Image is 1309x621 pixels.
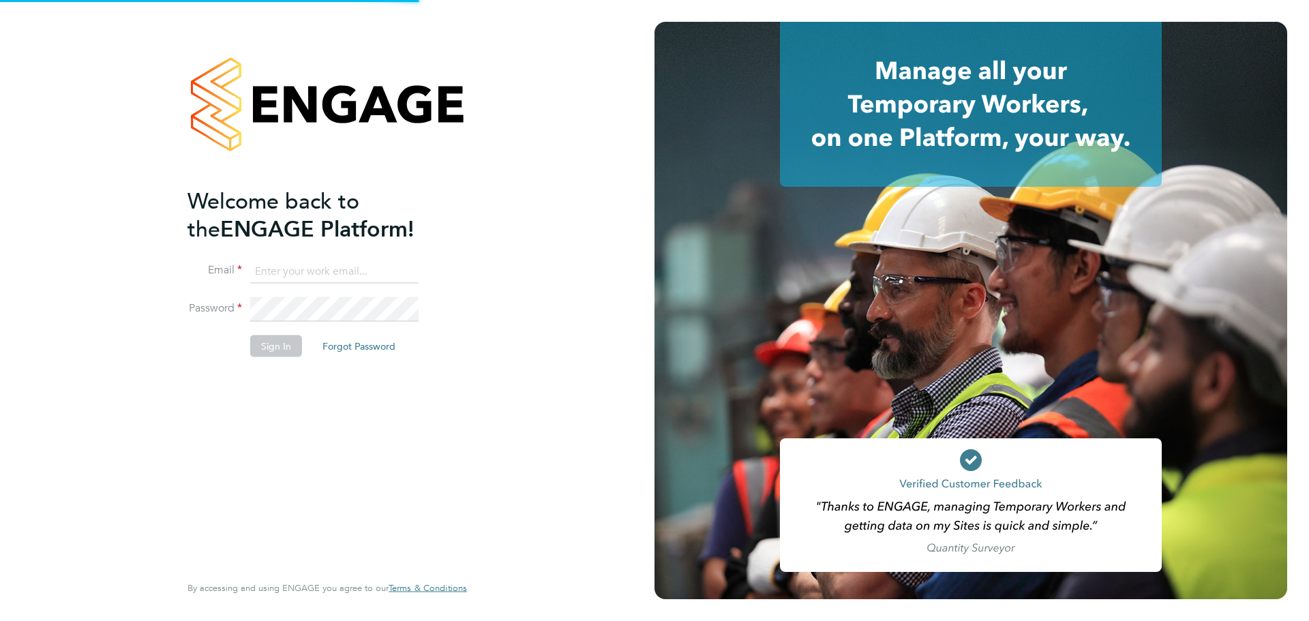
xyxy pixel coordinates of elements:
h2: ENGAGE Platform! [187,187,453,243]
span: Welcome back to the [187,187,359,242]
button: Forgot Password [312,335,406,357]
label: Password [187,301,242,316]
span: Terms & Conditions [389,582,467,594]
button: Sign In [250,335,302,357]
input: Enter your work email... [250,259,419,284]
label: Email [187,263,242,277]
span: By accessing and using ENGAGE you agree to our [187,582,467,594]
a: Terms & Conditions [389,583,467,594]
